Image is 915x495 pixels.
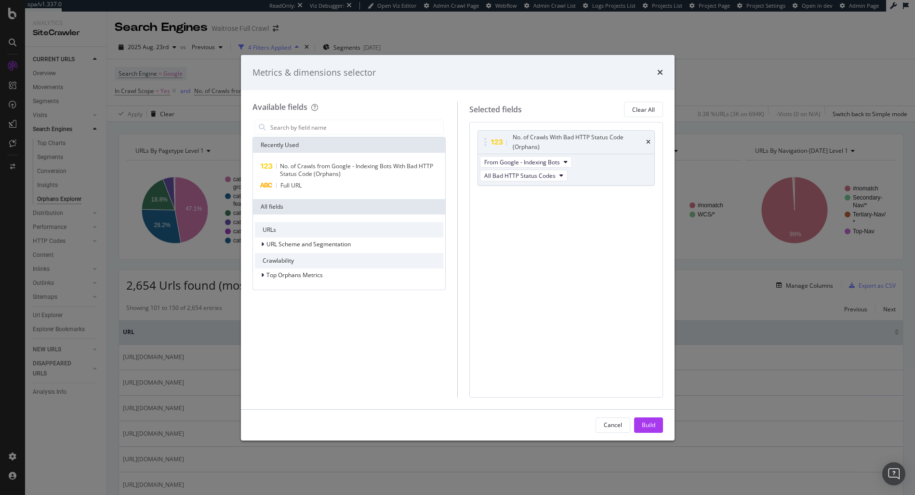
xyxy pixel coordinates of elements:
div: No. of Crawls With Bad HTTP Status Code (Orphans) [513,133,644,152]
span: Full URL [280,181,302,189]
span: All Bad HTTP Status Codes [484,172,556,180]
div: No. of Crawls With Bad HTTP Status Code (Orphans)timesFrom Google - Indexing BotsAll Bad HTTP Sta... [477,130,655,186]
div: times [657,67,663,79]
button: All Bad HTTP Status Codes [480,170,568,181]
button: Build [634,417,663,433]
div: Metrics & dimensions selector [252,67,376,79]
div: Available fields [252,102,307,112]
span: No. of Crawls from Google - Indexing Bots With Bad HTTP Status Code (Orphans) [280,162,433,178]
div: times [646,139,650,145]
span: Top Orphans Metrics [266,271,323,279]
div: modal [241,55,675,441]
div: All fields [253,199,446,214]
div: Build [642,421,655,429]
input: Search by field name [269,120,444,134]
button: From Google - Indexing Bots [480,156,572,168]
span: From Google - Indexing Bots [484,158,560,166]
div: Clear All [632,106,655,114]
button: Cancel [596,417,630,433]
div: Crawlability [255,253,444,268]
div: Cancel [604,421,622,429]
span: URL Scheme and Segmentation [266,240,351,248]
div: Recently Used [253,137,446,153]
div: URLs [255,222,444,238]
div: Open Intercom Messenger [882,462,905,485]
div: Selected fields [469,104,522,115]
button: Clear All [624,102,663,117]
